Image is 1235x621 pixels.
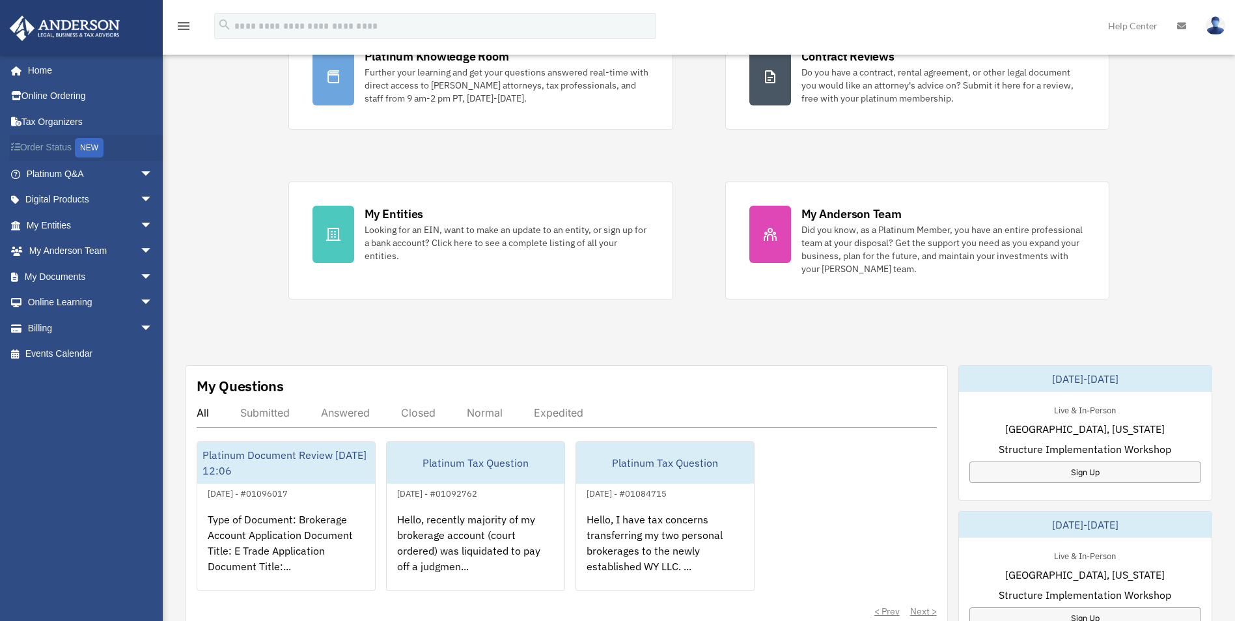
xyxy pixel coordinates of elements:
a: Order StatusNEW [9,135,173,161]
div: All [197,406,209,419]
div: Platinum Tax Question [576,442,754,484]
a: Tax Organizers [9,109,173,135]
div: Live & In-Person [1044,402,1126,416]
div: Hello, recently majority of my brokerage account (court ordered) was liquidated to pay off a judg... [387,501,564,603]
a: Contract Reviews Do you have a contract, rental agreement, or other legal document you would like... [725,24,1110,130]
div: Type of Document: Brokerage Account Application Document Title: E Trade Application Document Titl... [197,501,375,603]
div: Did you know, as a Platinum Member, you have an entire professional team at your disposal? Get th... [801,223,1086,275]
a: menu [176,23,191,34]
span: arrow_drop_down [140,238,166,265]
div: Answered [321,406,370,419]
span: arrow_drop_down [140,187,166,214]
a: Platinum Tax Question[DATE] - #01092762Hello, recently majority of my brokerage account (court or... [386,441,565,591]
div: My Questions [197,376,284,396]
a: Platinum Knowledge Room Further your learning and get your questions answered real-time with dire... [288,24,673,130]
span: arrow_drop_down [140,315,166,342]
span: [GEOGRAPHIC_DATA], [US_STATE] [1005,567,1165,583]
a: My Documentsarrow_drop_down [9,264,173,290]
a: My Entities Looking for an EIN, want to make an update to an entity, or sign up for a bank accoun... [288,182,673,299]
a: Billingarrow_drop_down [9,315,173,341]
span: Structure Implementation Workshop [999,441,1171,457]
span: [GEOGRAPHIC_DATA], [US_STATE] [1005,421,1165,437]
span: arrow_drop_down [140,290,166,316]
a: Home [9,57,166,83]
div: Hello, I have tax concerns transferring my two personal brokerages to the newly established WY LL... [576,501,754,603]
div: Platinum Knowledge Room [365,48,509,64]
div: [DATE]-[DATE] [959,512,1212,538]
img: Anderson Advisors Platinum Portal [6,16,124,41]
div: [DATE] - #01084715 [576,486,677,499]
a: My Anderson Team Did you know, as a Platinum Member, you have an entire professional team at your... [725,182,1110,299]
a: Platinum Tax Question[DATE] - #01084715Hello, I have tax concerns transferring my two personal br... [576,441,755,591]
div: NEW [75,138,104,158]
div: Further your learning and get your questions answered real-time with direct access to [PERSON_NAM... [365,66,649,105]
div: [DATE] - #01096017 [197,486,298,499]
a: My Anderson Teamarrow_drop_down [9,238,173,264]
a: Online Learningarrow_drop_down [9,290,173,316]
div: Do you have a contract, rental agreement, or other legal document you would like an attorney's ad... [801,66,1086,105]
span: arrow_drop_down [140,212,166,239]
div: Platinum Tax Question [387,442,564,484]
a: Events Calendar [9,341,173,367]
div: [DATE]-[DATE] [959,366,1212,392]
div: My Anderson Team [801,206,902,222]
span: arrow_drop_down [140,264,166,290]
div: Submitted [240,406,290,419]
div: Normal [467,406,503,419]
div: Expedited [534,406,583,419]
div: Looking for an EIN, want to make an update to an entity, or sign up for a bank account? Click her... [365,223,649,262]
a: Online Ordering [9,83,173,109]
div: Platinum Document Review [DATE] 12:06 [197,442,375,484]
div: Live & In-Person [1044,548,1126,562]
a: My Entitiesarrow_drop_down [9,212,173,238]
span: Structure Implementation Workshop [999,587,1171,603]
a: Platinum Q&Aarrow_drop_down [9,161,173,187]
div: My Entities [365,206,423,222]
a: Digital Productsarrow_drop_down [9,187,173,213]
div: Closed [401,406,436,419]
a: Platinum Document Review [DATE] 12:06[DATE] - #01096017Type of Document: Brokerage Account Applic... [197,441,376,591]
a: Sign Up [969,462,1201,483]
i: menu [176,18,191,34]
div: [DATE] - #01092762 [387,486,488,499]
i: search [217,18,232,32]
div: Contract Reviews [801,48,895,64]
span: arrow_drop_down [140,161,166,187]
img: User Pic [1206,16,1225,35]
